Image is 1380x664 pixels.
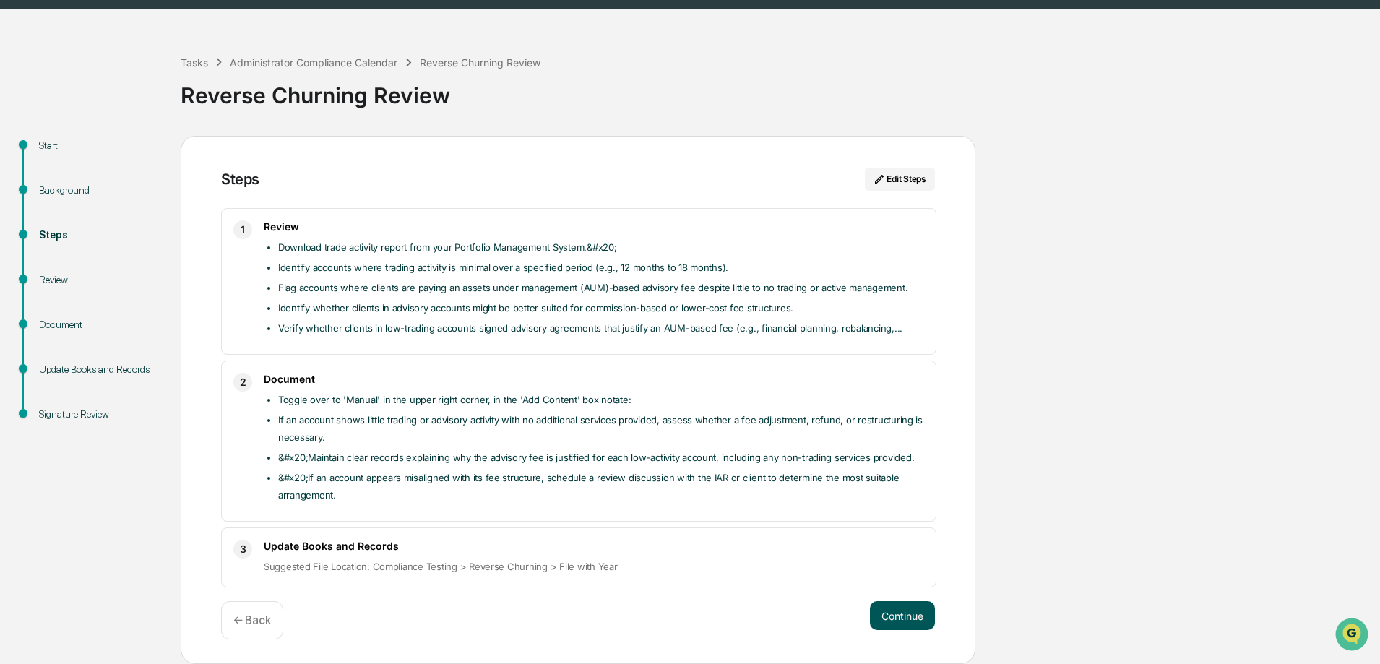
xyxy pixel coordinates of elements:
[39,183,158,198] div: Background
[39,138,158,153] div: Start
[144,245,175,256] span: Pylon
[420,56,540,69] div: Reverse Churning Review
[99,176,185,202] a: 🗄️Attestations
[278,319,924,337] li: Verify whether clients in low-trading accounts signed advisory agreements that justify an AUM-bas...
[29,210,91,224] span: Data Lookup
[39,228,158,243] div: Steps
[181,71,1373,108] div: Reverse Churning Review
[278,238,924,256] li: Download trade activity report from your Portfolio Management System.&#x20;
[1334,616,1373,655] iframe: Open customer support
[264,540,924,552] h3: Update Books and Records
[264,561,617,572] span: Suggested File Location: Compliance Testing > Reverse Churning > File with Year
[278,279,924,296] li: Flag accounts where clients are paying an assets under management (AUM)-based advisory fee despit...
[264,373,924,385] h3: Document
[233,613,271,627] p: ← Back
[14,184,26,195] div: 🖐️
[278,299,924,316] li: Identify whether clients in advisory accounts might be better suited for commission-based or lowe...
[39,407,158,422] div: Signature Review
[241,221,245,238] span: 1
[29,182,93,197] span: Preclearance
[246,115,263,132] button: Start new chat
[278,411,924,446] li: If an account shows little trading or advisory activity with no additional services provided, ass...
[14,111,40,137] img: 1746055101610-c473b297-6a78-478c-a979-82029cc54cd1
[240,374,246,391] span: 2
[221,171,259,188] div: Steps
[230,56,397,69] div: Administrator Compliance Calendar
[240,540,246,558] span: 3
[39,317,158,332] div: Document
[14,30,263,53] p: How can we help?
[278,449,924,466] li: &#x20;Maintain clear records explaining why the advisory fee is justified for each low-activity a...
[181,56,208,69] div: Tasks
[9,176,99,202] a: 🖐️Preclearance
[278,259,924,276] li: Identify accounts where trading activity is minimal over a specified period (e.g., 12 months to 1...
[264,220,924,233] h3: Review
[278,391,924,408] li: Toggle over to 'Manual' in the upper right corner, in the 'Add Content' box notate:
[278,469,924,504] li: &#x20;If an account appears misaligned with its fee structure, schedule a review discussion with ...
[105,184,116,195] div: 🗄️
[49,111,237,125] div: Start new chat
[865,168,935,191] button: Edit Steps
[119,182,179,197] span: Attestations
[14,211,26,223] div: 🔎
[39,362,158,377] div: Update Books and Records
[9,204,97,230] a: 🔎Data Lookup
[870,601,935,630] button: Continue
[49,125,183,137] div: We're available if you need us!
[102,244,175,256] a: Powered byPylon
[39,272,158,288] div: Review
